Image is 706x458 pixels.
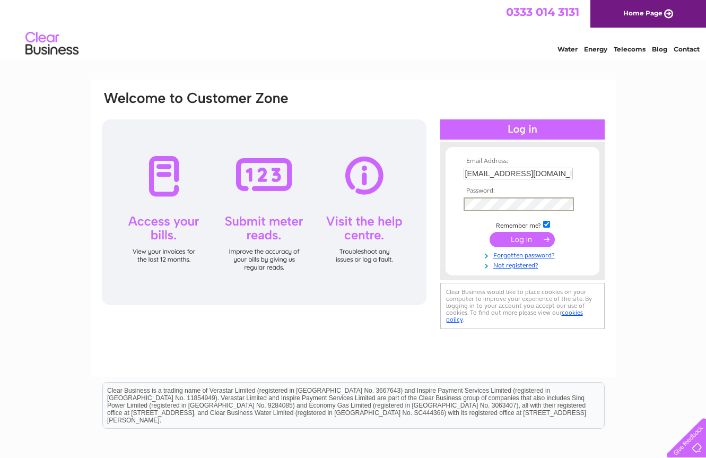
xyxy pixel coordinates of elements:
[674,45,700,53] a: Contact
[652,45,667,53] a: Blog
[461,219,584,230] td: Remember me?
[557,45,578,53] a: Water
[440,283,605,329] div: Clear Business would like to place cookies on your computer to improve your experience of the sit...
[614,45,646,53] a: Telecoms
[446,309,583,323] a: cookies policy
[103,6,604,51] div: Clear Business is a trading name of Verastar Limited (registered in [GEOGRAPHIC_DATA] No. 3667643...
[464,249,584,260] a: Forgotten password?
[461,158,584,165] th: Email Address:
[506,5,579,19] a: 0333 014 3131
[584,45,607,53] a: Energy
[490,232,555,247] input: Submit
[464,260,584,270] a: Not registered?
[25,28,79,60] img: logo.png
[461,187,584,195] th: Password:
